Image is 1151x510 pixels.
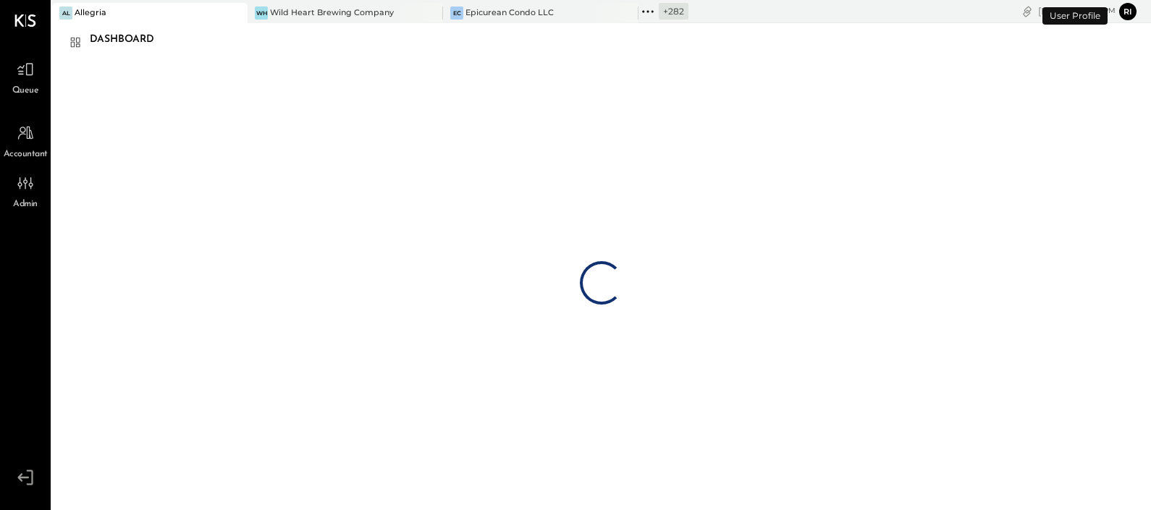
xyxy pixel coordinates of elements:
[450,7,463,20] div: EC
[12,85,39,98] span: Queue
[1,119,50,161] a: Accountant
[1072,4,1101,18] span: 12 : 23
[1038,4,1116,18] div: [DATE]
[59,7,72,20] div: Al
[1119,3,1137,20] button: Ri
[465,7,554,19] div: Epicurean Condo LLC
[1103,6,1116,16] span: pm
[255,7,268,20] div: WH
[75,7,106,19] div: Allegria
[13,198,38,211] span: Admin
[1,56,50,98] a: Queue
[1042,7,1108,25] div: User Profile
[270,7,394,19] div: Wild Heart Brewing Company
[659,3,688,20] div: + 282
[90,28,169,51] div: Dashboard
[1,169,50,211] a: Admin
[4,148,48,161] span: Accountant
[1020,4,1034,19] div: copy link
